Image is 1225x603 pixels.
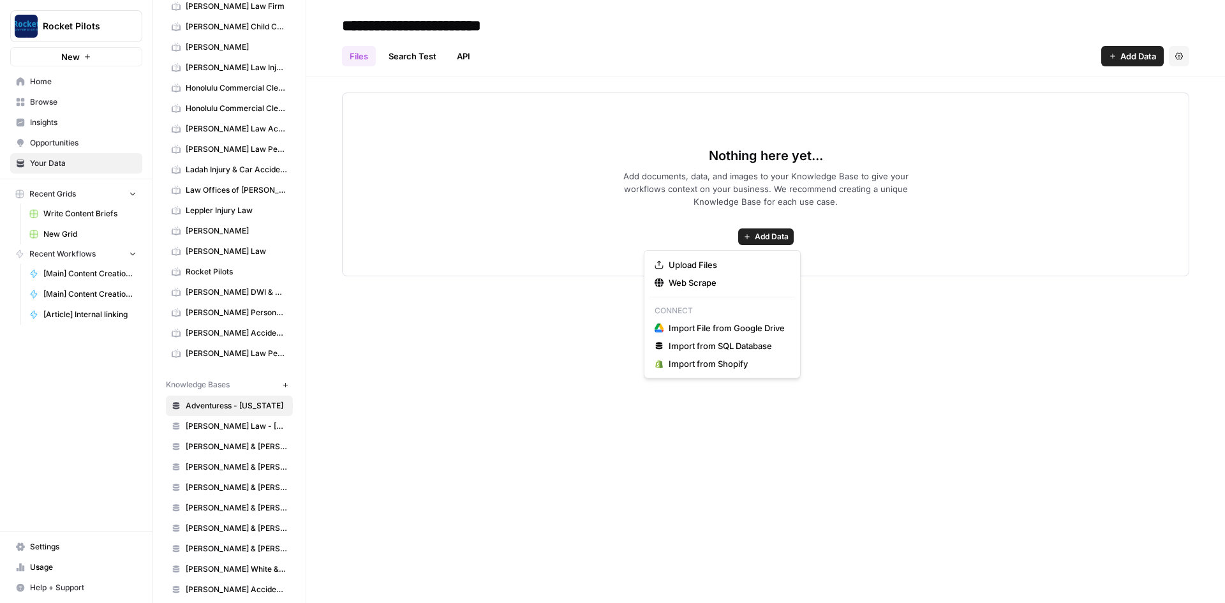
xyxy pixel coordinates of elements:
a: [PERSON_NAME] Accident Attorneys [166,323,293,343]
span: [PERSON_NAME] [186,41,287,53]
a: Search Test [381,46,444,66]
span: [PERSON_NAME] & [PERSON_NAME] - [US_STATE] [186,441,287,452]
button: New [10,47,142,66]
a: [PERSON_NAME] Personal Injury & Car Accident Lawyer [166,302,293,323]
span: Web Scrape [669,276,785,289]
span: [PERSON_NAME] Accident Attorneys - [GEOGRAPHIC_DATA] [186,584,287,595]
span: Rocket Pilots [186,266,287,278]
span: Add Data [755,231,789,242]
a: [PERSON_NAME] [166,37,293,57]
span: Leppler Injury Law [186,205,287,216]
span: Settings [30,541,137,553]
span: Upload Files [669,258,785,271]
span: Knowledge Bases [166,379,230,391]
p: Connect [650,302,795,319]
span: [PERSON_NAME] Law Firm [186,1,287,12]
span: [PERSON_NAME] & [PERSON_NAME] - JC [186,502,287,514]
a: Leppler Injury Law [166,200,293,221]
span: Recent Workflows [29,248,96,260]
a: [PERSON_NAME] & [PERSON_NAME] [166,518,293,539]
a: [PERSON_NAME] Law [166,241,293,262]
span: [PERSON_NAME] Law Accident Attorneys [186,123,287,135]
a: [PERSON_NAME] [166,221,293,241]
img: Rocket Pilots Logo [15,15,38,38]
span: Add Data [1120,50,1156,63]
span: New [61,50,80,63]
a: [PERSON_NAME] & [PERSON_NAME] - Florissant [166,457,293,477]
span: [PERSON_NAME] Law [186,246,287,257]
span: [PERSON_NAME] Accident Attorneys [186,327,287,339]
a: Opportunities [10,133,142,153]
a: [PERSON_NAME] & [PERSON_NAME] - [GEOGRAPHIC_DATA][PERSON_NAME] [166,539,293,559]
span: [PERSON_NAME] & [PERSON_NAME] - [GEOGRAPHIC_DATA][PERSON_NAME] [186,543,287,555]
a: Adventuress - [US_STATE] [166,396,293,416]
span: [PERSON_NAME] Law Injury & Car Accident Lawyers [186,62,287,73]
span: Import from Shopify [669,357,785,370]
span: Import from SQL Database [669,339,785,352]
a: [PERSON_NAME] White & [PERSON_NAME] [166,559,293,579]
button: Recent Workflows [10,244,142,264]
span: Ladah Injury & Car Accident Lawyers [GEOGRAPHIC_DATA] [186,164,287,175]
span: Your Data [30,158,137,169]
button: Help + Support [10,577,142,598]
span: Opportunities [30,137,137,149]
span: Add documents, data, and images to your Knowledge Base to give your workflows context on your bus... [602,170,929,208]
a: Files [342,46,376,66]
a: Usage [10,557,142,577]
span: Honolulu Commercial Cleaning [186,103,287,114]
a: API [449,46,478,66]
span: Adventuress - [US_STATE] [186,400,287,412]
a: [PERSON_NAME] Child Custody & Divorce Attorneys [166,17,293,37]
span: Import File from Google Drive [669,322,785,334]
a: [PERSON_NAME] Law Injury & Car Accident Lawyers [166,57,293,78]
span: Browse [30,96,137,108]
span: [PERSON_NAME] Law Personal Injury & Car Accident Lawyer [186,144,287,155]
a: Rocket Pilots [166,262,293,282]
span: [PERSON_NAME] Law Personal Injury & Car Accident Lawyers [186,348,287,359]
a: Your Data [10,153,142,174]
a: [Main] Content Creation Article [24,284,142,304]
span: [PERSON_NAME] Personal Injury & Car Accident Lawyer [186,307,287,318]
a: Write Content Briefs [24,204,142,224]
span: New Grid [43,228,137,240]
a: [Main] Content Creation Brief [24,264,142,284]
span: [PERSON_NAME] White & [PERSON_NAME] [186,563,287,575]
a: [PERSON_NAME] Accident Attorneys - [GEOGRAPHIC_DATA] [166,579,293,600]
a: Browse [10,92,142,112]
span: [PERSON_NAME] & [PERSON_NAME] [186,523,287,534]
span: Write Content Briefs [43,208,137,220]
a: Settings [10,537,142,557]
a: [PERSON_NAME] Law - [GEOGRAPHIC_DATA] [166,416,293,436]
span: [Main] Content Creation Brief [43,268,137,279]
span: Usage [30,562,137,573]
a: [PERSON_NAME] & [PERSON_NAME] - [US_STATE] [166,436,293,457]
button: Recent Grids [10,184,142,204]
span: Home [30,76,137,87]
span: [PERSON_NAME] & [PERSON_NAME] - Florissant [186,461,287,473]
a: [PERSON_NAME] & [PERSON_NAME] - JC [166,498,293,518]
span: Help + Support [30,582,137,593]
span: [PERSON_NAME] Law - [GEOGRAPHIC_DATA] [186,421,287,432]
span: [PERSON_NAME] & [PERSON_NAME] - Independence [186,482,287,493]
a: [PERSON_NAME] DWI & Criminal Defense Lawyers [166,282,293,302]
a: Law Offices of [PERSON_NAME] [166,180,293,200]
a: Insights [10,112,142,133]
span: Law Offices of [PERSON_NAME] [186,184,287,196]
span: Nothing here yet... [709,147,823,165]
span: Rocket Pilots [43,20,120,33]
span: Honolulu Commercial Cleaning [186,82,287,94]
a: New Grid [24,224,142,244]
span: Recent Grids [29,188,76,200]
a: [PERSON_NAME] Law Personal Injury & Car Accident Lawyer [166,139,293,160]
a: Home [10,71,142,92]
span: [PERSON_NAME] [186,225,287,237]
a: [PERSON_NAME] Law Personal Injury & Car Accident Lawyers [166,343,293,364]
button: Add Data [1101,46,1164,66]
a: [PERSON_NAME] Law Accident Attorneys [166,119,293,139]
span: [PERSON_NAME] Child Custody & Divorce Attorneys [186,21,287,33]
a: Ladah Injury & Car Accident Lawyers [GEOGRAPHIC_DATA] [166,160,293,180]
button: Workspace: Rocket Pilots [10,10,142,42]
span: [Main] Content Creation Article [43,288,137,300]
a: Honolulu Commercial Cleaning [166,98,293,119]
span: [PERSON_NAME] DWI & Criminal Defense Lawyers [186,287,287,298]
